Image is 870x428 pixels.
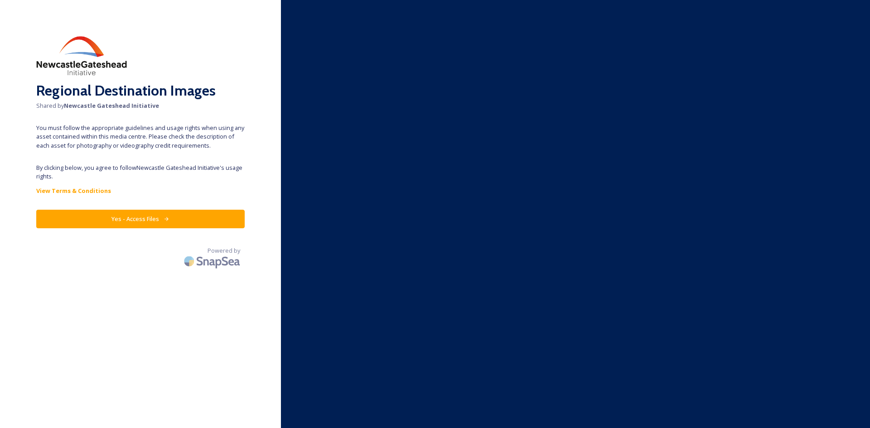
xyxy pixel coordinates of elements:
[36,36,127,75] img: download%20(2).png
[208,246,240,255] span: Powered by
[36,101,245,110] span: Shared by
[181,250,245,272] img: SnapSea Logo
[36,124,245,150] span: You must follow the appropriate guidelines and usage rights when using any asset contained within...
[36,164,245,181] span: By clicking below, you agree to follow Newcastle Gateshead Initiative 's usage rights.
[36,185,245,196] a: View Terms & Conditions
[36,210,245,228] button: Yes - Access Files
[36,80,245,101] h2: Regional Destination Images
[64,101,159,110] strong: Newcastle Gateshead Initiative
[36,187,111,195] strong: View Terms & Conditions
